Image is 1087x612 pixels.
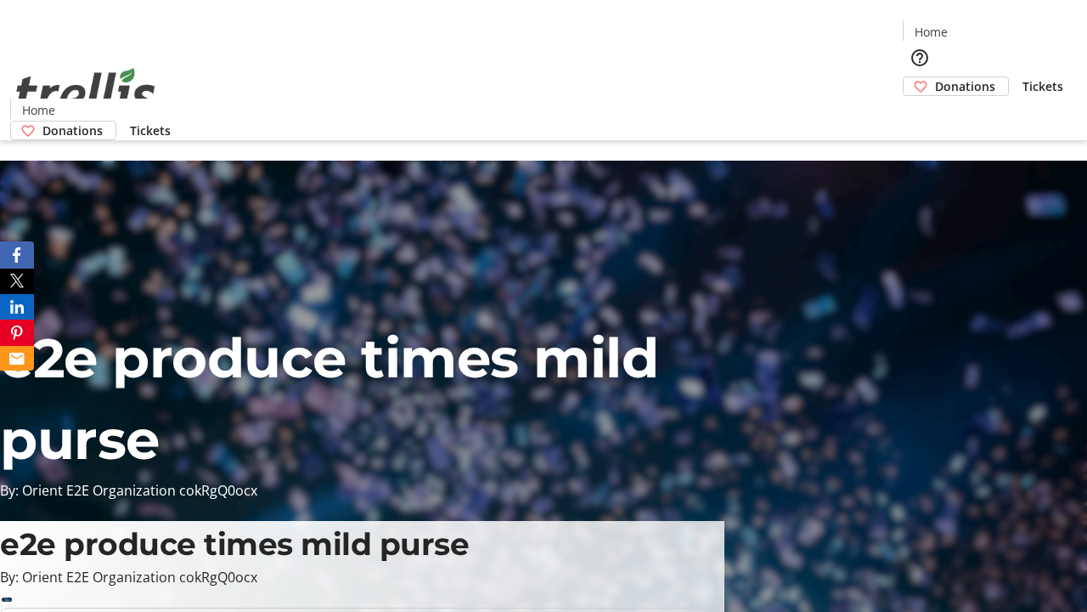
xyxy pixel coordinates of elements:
span: Donations [42,122,103,139]
a: Tickets [1009,77,1077,95]
a: Home [904,23,958,41]
a: Home [11,101,65,119]
img: Orient E2E Organization cokRgQ0ocx's Logo [10,49,161,134]
button: Help [903,41,937,75]
span: Donations [935,77,995,95]
a: Tickets [116,122,184,139]
a: Donations [10,121,116,140]
span: Tickets [130,122,171,139]
button: Cart [903,96,937,130]
a: Donations [903,76,1009,96]
span: Home [915,23,948,41]
span: Tickets [1022,77,1063,95]
span: Home [22,101,55,119]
